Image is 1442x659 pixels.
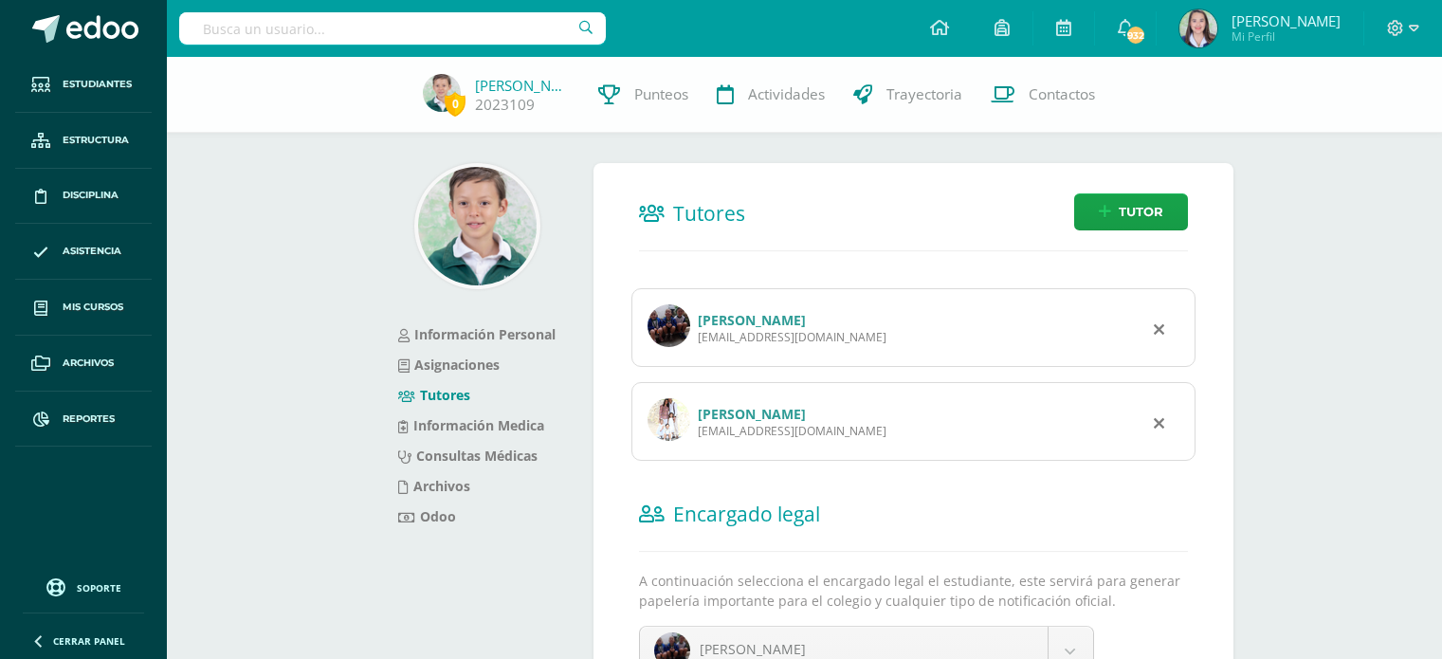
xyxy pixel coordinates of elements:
[423,74,461,112] img: 9683cbcbe162c3007237bece3b4fb259.png
[398,447,538,465] a: Consultas Médicas
[634,84,688,104] span: Punteos
[63,133,129,148] span: Estructura
[15,169,152,225] a: Disciplina
[698,423,886,439] div: [EMAIL_ADDRESS][DOMAIN_NAME]
[475,76,570,95] a: [PERSON_NAME]
[63,188,119,203] span: Disciplina
[15,392,152,448] a: Reportes
[63,244,121,259] span: Asistencia
[703,57,839,133] a: Actividades
[977,57,1109,133] a: Contactos
[77,581,121,595] span: Soporte
[418,167,537,285] img: 891a105c7eb38f3ffa7e268565dadd68.png
[1232,28,1341,45] span: Mi Perfil
[1179,9,1217,47] img: 1ce4f04f28ed9ad3a58b77722272eac1.png
[1119,194,1163,229] span: Tutor
[398,477,470,495] a: Archivos
[445,92,465,116] span: 0
[398,416,544,434] a: Información Medica
[698,311,806,329] a: [PERSON_NAME]
[748,84,825,104] span: Actividades
[398,386,470,404] a: Tutores
[63,77,132,92] span: Estudiantes
[639,571,1188,611] p: A continuación selecciona el encargado legal el estudiante, este servirá para generar papelería i...
[648,304,690,347] img: profile image
[673,200,745,227] span: Tutores
[886,84,962,104] span: Trayectoria
[15,57,152,113] a: Estudiantes
[15,113,152,169] a: Estructura
[1232,11,1341,30] span: [PERSON_NAME]
[1125,25,1146,46] span: 932
[475,95,535,115] a: 2023109
[1074,193,1188,230] a: Tutor
[398,507,456,525] a: Odoo
[15,336,152,392] a: Archivos
[698,329,886,345] div: [EMAIL_ADDRESS][DOMAIN_NAME]
[698,405,806,423] a: [PERSON_NAME]
[839,57,977,133] a: Trayectoria
[1154,411,1164,433] div: Remover
[398,325,556,343] a: Información Personal
[63,356,114,371] span: Archivos
[1154,317,1164,339] div: Remover
[648,398,690,441] img: profile image
[15,280,152,336] a: Mis cursos
[15,224,152,280] a: Asistencia
[53,634,125,648] span: Cerrar panel
[63,412,115,427] span: Reportes
[179,12,606,45] input: Busca un usuario...
[23,574,144,599] a: Soporte
[1029,84,1095,104] span: Contactos
[63,300,123,315] span: Mis cursos
[584,57,703,133] a: Punteos
[700,640,806,658] span: [PERSON_NAME]
[398,356,500,374] a: Asignaciones
[673,501,820,527] span: Encargado legal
